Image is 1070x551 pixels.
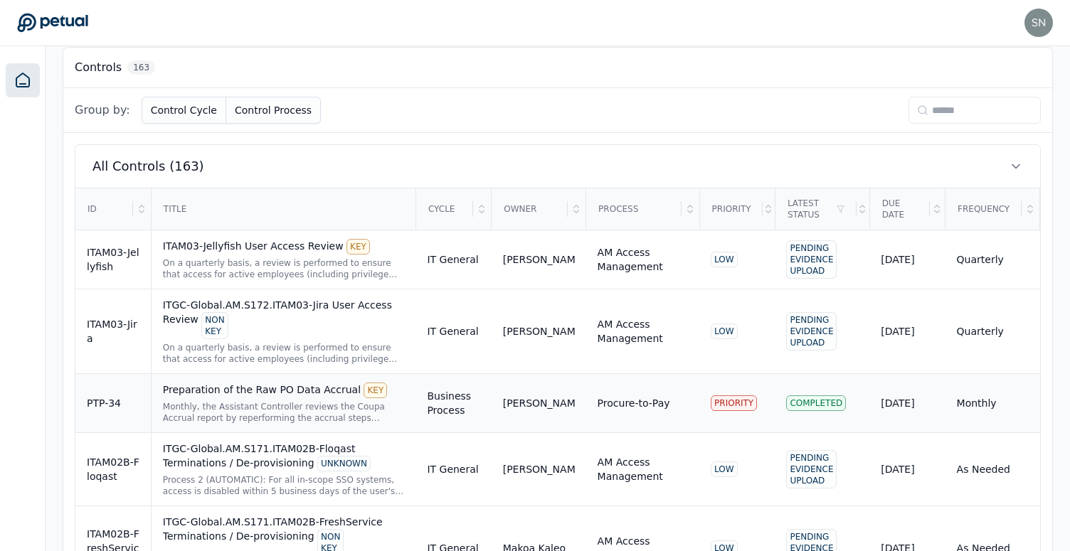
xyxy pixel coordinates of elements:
[701,189,763,229] div: Priority
[786,312,837,351] div: Pending Evidence Upload
[786,395,846,411] div: Completed
[881,462,933,476] div: [DATE]
[786,450,837,488] div: Pending Evidence Upload
[127,60,155,75] span: 163
[87,245,139,274] div: ITAM03-Jellyfish
[503,252,575,267] div: [PERSON_NAME]
[503,324,575,338] div: [PERSON_NAME]
[163,257,405,280] div: On a quarterly basis, a review is performed to ensure that access for active employees (including...
[87,317,139,346] div: ITAM03-Jira
[945,230,1040,289] td: Quarterly
[415,230,491,289] td: IT General
[163,298,405,339] div: ITGC-Global.AM.S172.ITAM03-Jira User Access Review
[946,189,1022,229] div: Frequency
[364,383,387,398] div: KEY
[945,433,1040,506] td: As Needed
[417,189,473,229] div: Cycle
[1024,9,1053,37] img: snir+klaviyo@petual.ai
[711,252,738,267] div: LOW
[598,455,688,483] div: AM Access Management
[17,13,88,33] a: Go to Dashboard
[871,189,930,229] div: Due Date
[503,462,575,476] div: [PERSON_NAME]
[598,317,688,346] div: AM Access Management
[503,396,575,410] div: [PERSON_NAME]
[87,455,139,483] div: ITAM02B-Floqast
[587,189,681,229] div: Process
[226,97,321,124] button: Control Process
[163,401,405,424] div: Monthly, the Assistant Controller reviews the Coupa Accrual report by reperforming the accrual st...
[786,240,837,279] div: Pending Evidence Upload
[598,245,688,274] div: AM Access Management
[76,189,133,229] div: ID
[92,156,204,176] span: All Controls (163)
[711,323,738,339] div: LOW
[776,189,857,229] div: Latest Status
[75,59,122,76] h3: Controls
[142,97,226,124] button: Control Cycle
[317,456,371,471] div: UNKNOWN
[415,374,491,433] td: Business Process
[163,383,405,398] div: Preparation of the Raw PO Data Accrual
[711,395,757,411] div: PRIORITY
[881,252,933,267] div: [DATE]
[75,145,1040,188] button: All Controls (163)
[881,324,933,338] div: [DATE]
[152,189,415,229] div: Title
[163,342,405,365] div: On a quarterly basis, a review is performed to ensure that access for active employees (including...
[6,63,40,97] a: Dashboard
[598,396,670,410] div: Procure-to-Pay
[415,433,491,506] td: IT General
[163,239,405,255] div: ITAM03-Jellyfish User Access Review
[711,461,738,477] div: LOW
[87,396,139,410] div: PTP-34
[75,102,130,119] span: Group by:
[881,396,933,410] div: [DATE]
[163,474,405,497] div: Process 2 (AUTOMATIC): For all in-scope SSO systems, access is disabled within 5 business days of...
[163,442,405,471] div: ITGC-Global.AM.S171.ITAM02B-Floqast Terminations / De-provisioning
[945,289,1040,374] td: Quarterly
[201,312,228,339] div: NON KEY
[492,189,568,229] div: Owner
[945,374,1040,433] td: Monthly
[346,239,370,255] div: KEY
[415,289,491,374] td: IT General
